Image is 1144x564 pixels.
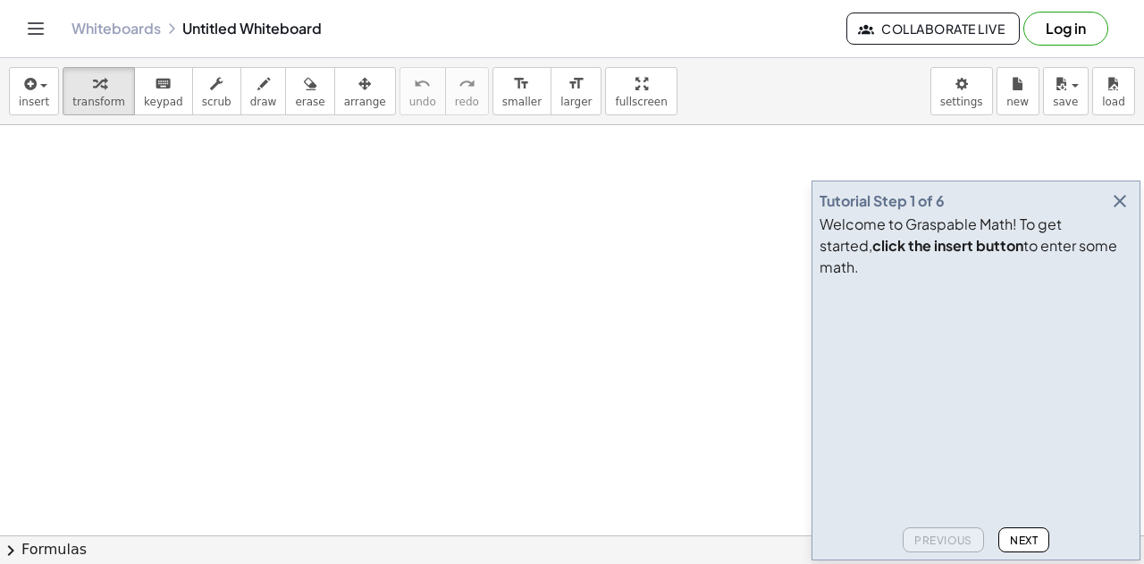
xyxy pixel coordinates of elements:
[872,236,1023,255] b: click the insert button
[846,13,1020,45] button: Collaborate Live
[9,67,59,115] button: insert
[72,96,125,108] span: transform
[997,67,1039,115] button: new
[344,96,386,108] span: arrange
[1053,96,1078,108] span: save
[285,67,334,115] button: erase
[202,96,231,108] span: scrub
[940,96,983,108] span: settings
[455,96,479,108] span: redo
[192,67,241,115] button: scrub
[820,214,1132,278] div: Welcome to Graspable Math! To get started, to enter some math.
[400,67,446,115] button: undoundo
[144,96,183,108] span: keypad
[605,67,677,115] button: fullscreen
[615,96,667,108] span: fullscreen
[19,96,49,108] span: insert
[240,67,287,115] button: draw
[820,190,945,212] div: Tutorial Step 1 of 6
[445,67,489,115] button: redoredo
[560,96,592,108] span: larger
[295,96,324,108] span: erase
[414,73,431,95] i: undo
[492,67,551,115] button: format_sizesmaller
[458,73,475,95] i: redo
[334,67,396,115] button: arrange
[998,527,1049,552] button: Next
[63,67,135,115] button: transform
[1010,534,1038,547] span: Next
[502,96,542,108] span: smaller
[71,20,161,38] a: Whiteboards
[1102,96,1125,108] span: load
[930,67,993,115] button: settings
[862,21,1005,37] span: Collaborate Live
[551,67,601,115] button: format_sizelarger
[513,73,530,95] i: format_size
[21,14,50,43] button: Toggle navigation
[1092,67,1135,115] button: load
[250,96,277,108] span: draw
[1043,67,1089,115] button: save
[1023,12,1108,46] button: Log in
[409,96,436,108] span: undo
[568,73,585,95] i: format_size
[1006,96,1029,108] span: new
[155,73,172,95] i: keyboard
[134,67,193,115] button: keyboardkeypad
